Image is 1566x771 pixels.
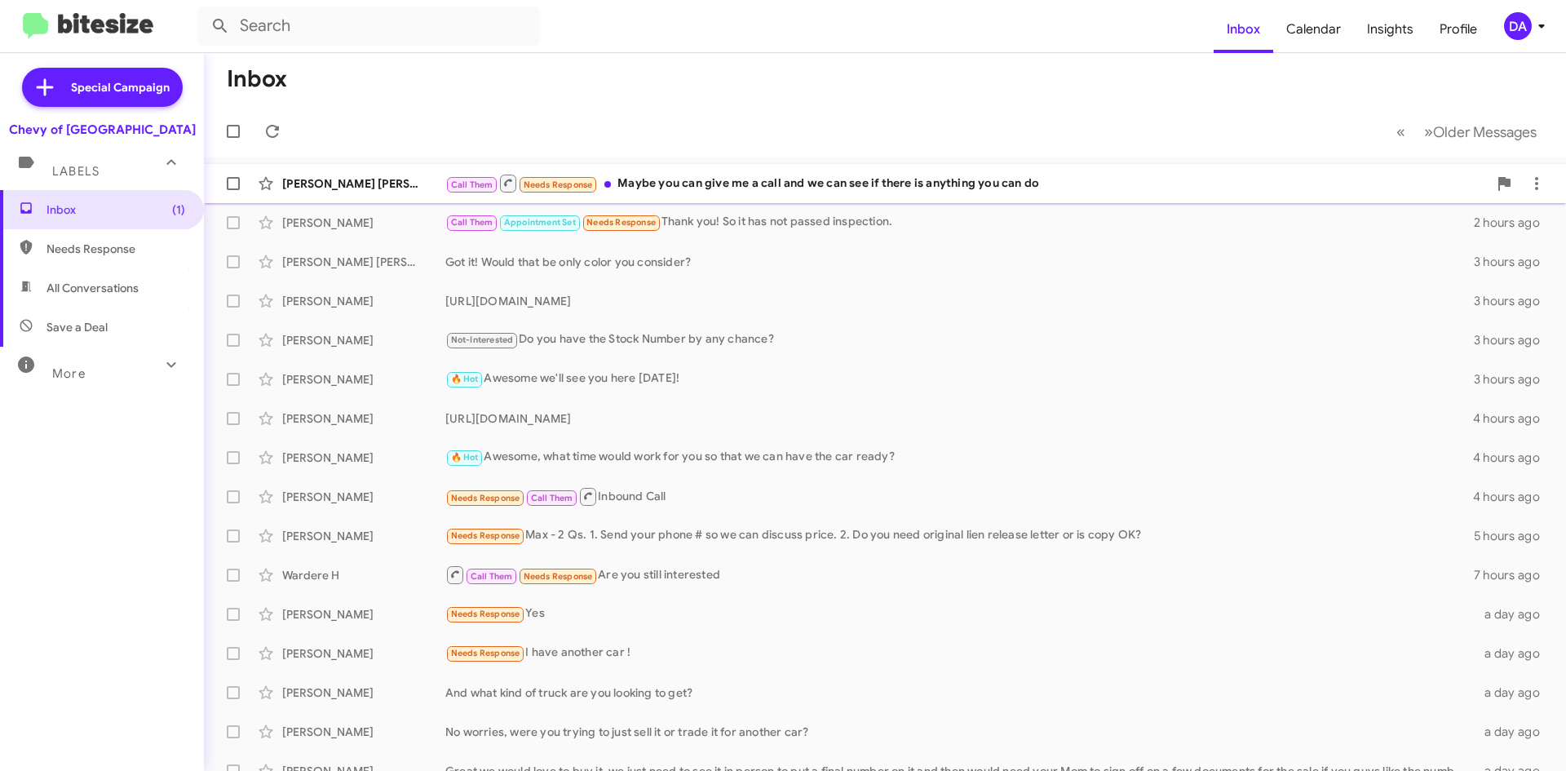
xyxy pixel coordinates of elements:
[1504,12,1532,40] div: DA
[1396,122,1405,142] span: «
[451,217,493,228] span: Call Them
[71,79,170,95] span: Special Campaign
[1474,332,1553,348] div: 3 hours ago
[282,254,445,270] div: [PERSON_NAME] [PERSON_NAME]
[1433,123,1537,141] span: Older Messages
[46,319,108,335] span: Save a Deal
[22,68,183,107] a: Special Campaign
[504,217,576,228] span: Appointment Set
[445,213,1474,232] div: Thank you! So it has not passed inspection.
[197,7,540,46] input: Search
[282,410,445,427] div: [PERSON_NAME]
[524,179,593,190] span: Needs Response
[524,571,593,582] span: Needs Response
[1475,685,1553,701] div: a day ago
[1387,115,1546,148] nav: Page navigation example
[1474,567,1553,583] div: 7 hours ago
[445,526,1474,545] div: Max - 2 Qs. 1. Send your phone # so we can discuss price. 2. Do you need original lien release le...
[1490,12,1548,40] button: DA
[282,332,445,348] div: [PERSON_NAME]
[282,528,445,544] div: [PERSON_NAME]
[445,605,1475,623] div: Yes
[445,448,1473,467] div: Awesome, what time would work for you so that we can have the car ready?
[451,609,520,619] span: Needs Response
[445,293,1474,309] div: [URL][DOMAIN_NAME]
[9,122,196,138] div: Chevy of [GEOGRAPHIC_DATA]
[445,370,1474,388] div: Awesome we'll see you here [DATE]!
[46,202,185,218] span: Inbox
[451,179,493,190] span: Call Them
[1273,6,1354,53] a: Calendar
[282,724,445,740] div: [PERSON_NAME]
[445,410,1473,427] div: [URL][DOMAIN_NAME]
[172,202,185,218] span: (1)
[227,66,287,92] h1: Inbox
[445,330,1474,349] div: Do you have the Stock Number by any chance?
[282,215,445,231] div: [PERSON_NAME]
[1474,528,1553,544] div: 5 hours ago
[282,685,445,701] div: [PERSON_NAME]
[1474,293,1553,309] div: 3 hours ago
[282,450,445,466] div: [PERSON_NAME]
[451,493,520,503] span: Needs Response
[1474,215,1553,231] div: 2 hours ago
[1474,371,1553,388] div: 3 hours ago
[445,173,1488,193] div: Maybe you can give me a call and we can see if there is anything you can do
[52,366,86,381] span: More
[451,452,479,463] span: 🔥 Hot
[445,565,1474,585] div: Are you still interested
[1424,122,1433,142] span: »
[1414,115,1546,148] button: Next
[282,489,445,505] div: [PERSON_NAME]
[282,606,445,623] div: [PERSON_NAME]
[1387,115,1415,148] button: Previous
[282,567,445,583] div: Wardere H
[1475,606,1553,623] div: a day ago
[586,217,656,228] span: Needs Response
[471,571,513,582] span: Call Them
[1473,489,1553,505] div: 4 hours ago
[445,724,1475,740] div: No worries, were you trying to just sell it or trade it for another car?
[445,254,1474,270] div: Got it! Would that be only color you consider?
[1214,6,1273,53] a: Inbox
[282,175,445,192] div: [PERSON_NAME] [PERSON_NAME]
[1354,6,1427,53] a: Insights
[451,374,479,384] span: 🔥 Hot
[1427,6,1490,53] a: Profile
[1475,645,1553,662] div: a day ago
[1474,254,1553,270] div: 3 hours ago
[46,280,139,296] span: All Conversations
[531,493,573,503] span: Call Them
[282,371,445,388] div: [PERSON_NAME]
[451,530,520,541] span: Needs Response
[282,645,445,662] div: [PERSON_NAME]
[1475,724,1553,740] div: a day ago
[451,335,514,345] span: Not-Interested
[52,164,100,179] span: Labels
[1473,410,1553,427] div: 4 hours ago
[1473,450,1553,466] div: 4 hours ago
[445,685,1475,701] div: And what kind of truck are you looking to get?
[282,293,445,309] div: [PERSON_NAME]
[451,648,520,658] span: Needs Response
[445,486,1473,507] div: Inbound Call
[46,241,185,257] span: Needs Response
[445,644,1475,662] div: I have another car !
